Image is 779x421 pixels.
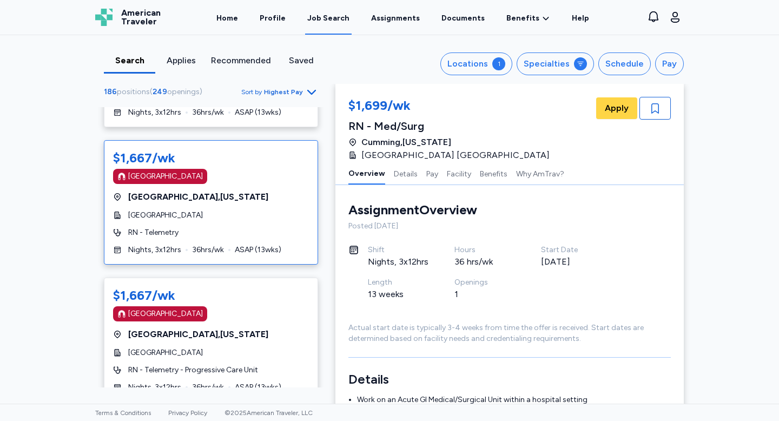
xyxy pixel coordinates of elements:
li: Work on an Acute GI Medical/Surgical Unit within a hospital setting [357,394,671,405]
div: Posted [DATE] [348,221,671,232]
img: Logo [95,9,113,26]
div: $1,699/wk [348,97,556,116]
div: Pay [662,57,677,70]
div: Saved [280,54,322,67]
span: Benefits [506,13,539,24]
span: American Traveler [121,9,161,26]
span: RN - Telemetry [128,227,179,238]
div: ( ) [104,87,207,97]
span: Apply [605,102,629,115]
span: openings [167,87,200,96]
span: [GEOGRAPHIC_DATA] [128,210,203,221]
div: Start Date [541,245,602,255]
div: 1 [454,288,515,301]
button: Schedule [598,52,651,75]
span: [GEOGRAPHIC_DATA] [GEOGRAPHIC_DATA] [361,149,550,162]
div: 13 weeks [368,288,428,301]
div: Applies [160,54,202,67]
div: Openings [454,277,515,288]
span: ASAP ( 13 wks) [235,107,281,118]
button: Sort byHighest Pay [241,85,318,98]
a: Terms & Conditions [95,409,151,417]
div: Shift [368,245,428,255]
div: Actual start date is typically 3-4 weeks from time the offer is received. Start dates are determi... [348,323,671,344]
button: Pay [655,52,684,75]
a: Privacy Policy [168,409,207,417]
div: Search [108,54,151,67]
div: Length [368,277,428,288]
div: Recommended [211,54,271,67]
span: [GEOGRAPHIC_DATA] , [US_STATE] [128,190,268,203]
a: Job Search [305,1,352,35]
button: Benefits [480,162,507,185]
div: 1 [492,57,505,70]
button: Apply [596,97,637,119]
div: $1,667/wk [113,287,175,304]
button: Why AmTrav? [516,162,564,185]
span: Cumming , [US_STATE] [361,136,451,149]
div: [GEOGRAPHIC_DATA] [128,171,203,182]
span: 249 [153,87,167,96]
div: Schedule [605,57,644,70]
span: RN - Telemetry - Progressive Care Unit [128,365,258,376]
span: Nights, 3x12hrs [128,245,181,255]
div: Hours [454,245,515,255]
button: Details [394,162,418,185]
div: RN - Med/Surg [348,119,556,134]
a: Benefits [506,13,550,24]
button: Facility [447,162,471,185]
span: [GEOGRAPHIC_DATA] [128,347,203,358]
span: ASAP ( 13 wks) [235,382,281,393]
div: [GEOGRAPHIC_DATA] [128,308,203,319]
div: $1,667/wk [113,149,175,167]
span: © 2025 American Traveler, LLC [225,409,313,417]
span: [GEOGRAPHIC_DATA] , [US_STATE] [128,328,268,341]
div: Job Search [307,13,349,24]
span: 36 hrs/wk [192,107,224,118]
button: Locations1 [440,52,512,75]
span: Nights, 3x12hrs [128,107,181,118]
button: Specialties [517,52,594,75]
span: 186 [104,87,117,96]
span: ASAP ( 13 wks) [235,245,281,255]
div: Assignment Overview [348,201,477,219]
div: 36 hrs/wk [454,255,515,268]
div: Locations [447,57,488,70]
span: Highest Pay [264,88,303,96]
button: Overview [348,162,385,185]
div: Specialties [524,57,570,70]
span: 36 hrs/wk [192,245,224,255]
button: Pay [426,162,438,185]
span: Sort by [241,88,262,96]
span: Nights, 3x12hrs [128,382,181,393]
div: Nights, 3x12hrs [368,255,428,268]
span: 36 hrs/wk [192,382,224,393]
h3: Details [348,371,671,388]
span: positions [117,87,150,96]
div: [DATE] [541,255,602,268]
